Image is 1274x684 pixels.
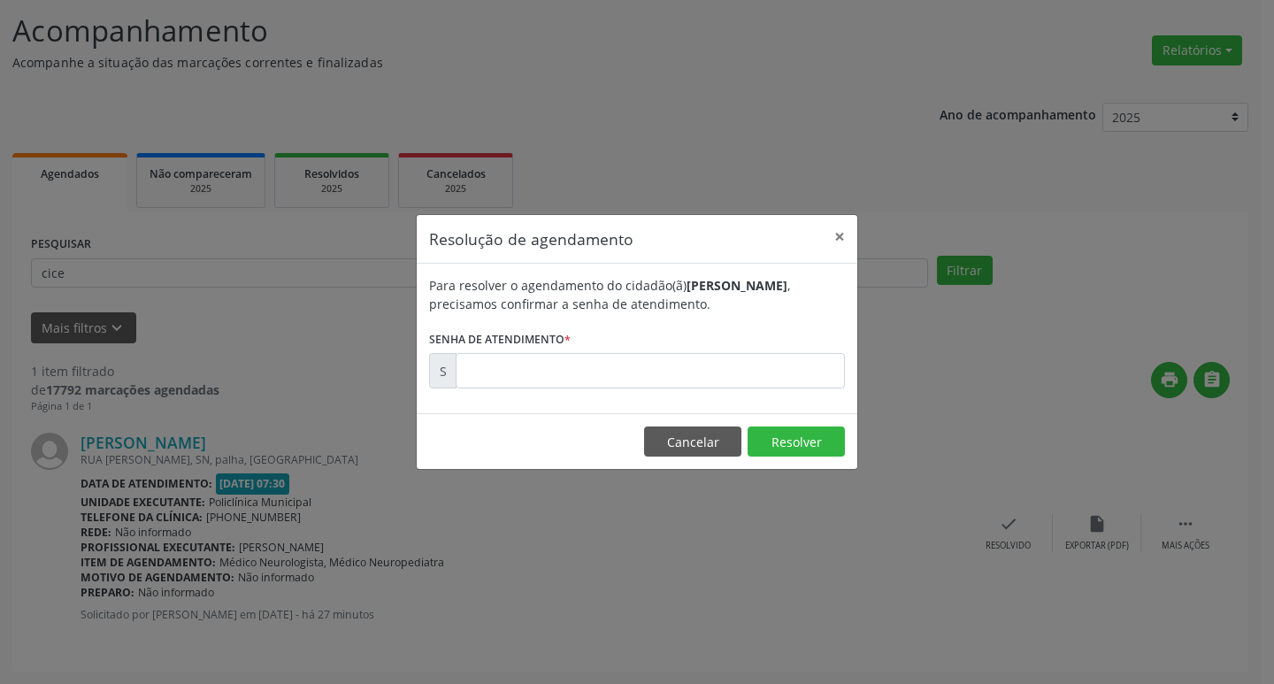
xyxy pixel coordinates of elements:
[429,227,633,250] h5: Resolução de agendamento
[822,215,857,258] button: Close
[429,276,845,313] div: Para resolver o agendamento do cidadão(ã) , precisamos confirmar a senha de atendimento.
[429,353,457,388] div: S
[687,277,787,294] b: [PERSON_NAME]
[429,326,571,353] label: Senha de atendimento
[644,427,741,457] button: Cancelar
[748,427,845,457] button: Resolver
